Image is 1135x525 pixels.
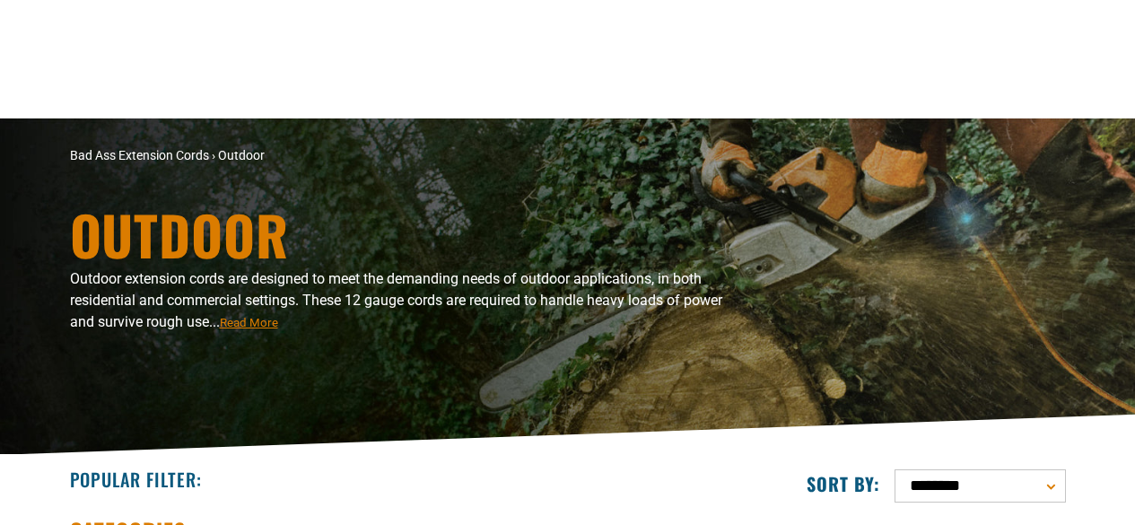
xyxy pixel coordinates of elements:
span: Outdoor [218,148,265,162]
span: Outdoor extension cords are designed to meet the demanding needs of outdoor applications, in both... [70,270,722,330]
span: › [212,148,215,162]
nav: breadcrumbs [70,146,725,165]
h2: Popular Filter: [70,468,202,491]
a: Bad Ass Extension Cords [70,148,209,162]
label: Sort by: [807,472,880,495]
h1: Outdoor [70,207,725,261]
span: Read More [220,316,278,329]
